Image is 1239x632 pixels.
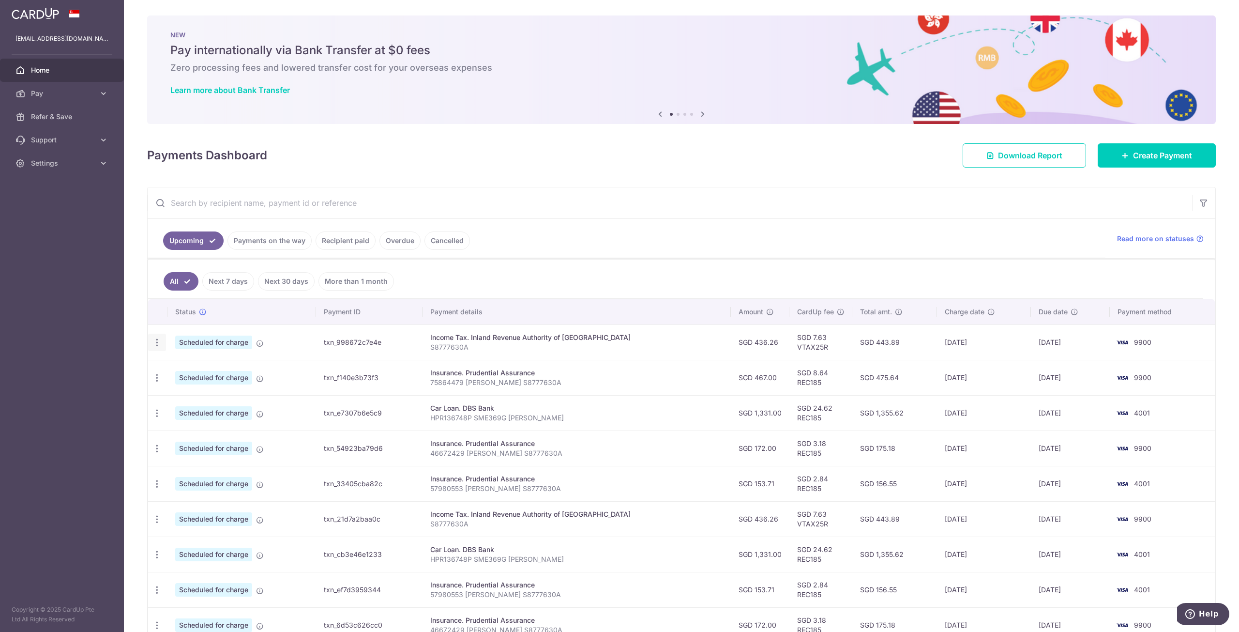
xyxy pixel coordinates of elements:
[937,360,1031,395] td: [DATE]
[316,572,423,607] td: txn_ef7d3959344
[170,85,290,95] a: Learn more about Bank Transfer
[1031,431,1110,466] td: [DATE]
[1113,619,1132,631] img: Bank Card
[147,15,1216,124] img: Bank transfer banner
[147,147,267,164] h4: Payments Dashboard
[937,501,1031,537] td: [DATE]
[797,307,834,317] span: CardUp fee
[175,618,252,632] span: Scheduled for charge
[430,368,723,378] div: Insurance. Prudential Assurance
[175,512,252,526] span: Scheduled for charge
[1113,407,1132,419] img: Bank Card
[731,360,789,395] td: SGD 467.00
[430,403,723,413] div: Car Loan. DBS Bank
[1031,360,1110,395] td: [DATE]
[1133,150,1192,161] span: Create Payment
[1031,572,1110,607] td: [DATE]
[430,448,723,458] p: 46672429 [PERSON_NAME] S8777630A
[789,324,852,360] td: SGD 7.63 VTAX25R
[258,272,315,291] a: Next 30 days
[739,307,763,317] span: Amount
[316,395,423,431] td: txn_e7307b6e5c9
[1134,586,1150,594] span: 4001
[1110,299,1215,324] th: Payment method
[170,43,1193,58] h5: Pay internationally via Bank Transfer at $0 fees
[175,336,252,349] span: Scheduled for charge
[1031,324,1110,360] td: [DATE]
[316,360,423,395] td: txn_f140e3b73f3
[175,583,252,597] span: Scheduled for charge
[1113,372,1132,384] img: Bank Card
[1134,621,1151,629] span: 9900
[860,307,892,317] span: Total amt.
[731,572,789,607] td: SGD 153.71
[1031,501,1110,537] td: [DATE]
[937,466,1031,501] td: [DATE]
[175,371,252,385] span: Scheduled for charge
[430,545,723,555] div: Car Loan. DBS Bank
[731,324,789,360] td: SGD 436.26
[430,616,723,625] div: Insurance. Prudential Assurance
[789,360,852,395] td: SGD 8.64 REC185
[1134,550,1150,558] span: 4001
[937,395,1031,431] td: [DATE]
[175,548,252,561] span: Scheduled for charge
[852,324,937,360] td: SGD 443.89
[430,439,723,448] div: Insurance. Prudential Assurance
[423,299,731,324] th: Payment details
[164,272,198,291] a: All
[163,231,224,250] a: Upcoming
[1113,513,1132,525] img: Bank Card
[1134,373,1151,382] span: 9900
[318,272,394,291] a: More than 1 month
[1134,338,1151,346] span: 9900
[789,395,852,431] td: SGD 24.62 REC185
[31,112,95,122] span: Refer & Save
[852,572,937,607] td: SGD 156.55
[175,477,252,491] span: Scheduled for charge
[430,519,723,529] p: S8777630A
[789,501,852,537] td: SGD 7.63 VTAX25R
[789,431,852,466] td: SGD 3.18 REC185
[1134,515,1151,523] span: 9900
[148,187,1192,218] input: Search by recipient name, payment id or reference
[1031,395,1110,431] td: [DATE]
[31,89,95,98] span: Pay
[998,150,1062,161] span: Download Report
[316,501,423,537] td: txn_21d7a2baa0c
[175,406,252,420] span: Scheduled for charge
[430,378,723,387] p: 75864479 [PERSON_NAME] S8777630A
[202,272,254,291] a: Next 7 days
[937,324,1031,360] td: [DATE]
[1113,443,1132,454] img: Bank Card
[852,537,937,572] td: SGD 1,355.62
[945,307,984,317] span: Charge date
[1117,234,1204,244] a: Read more on statuses
[430,333,723,342] div: Income Tax. Inland Revenue Authority of [GEOGRAPHIC_DATA]
[1098,143,1216,168] a: Create Payment
[430,474,723,484] div: Insurance. Prudential Assurance
[1134,444,1151,452] span: 9900
[852,431,937,466] td: SGD 175.18
[430,580,723,590] div: Insurance. Prudential Assurance
[1113,337,1132,348] img: Bank Card
[852,466,937,501] td: SGD 156.55
[430,509,723,519] div: Income Tax. Inland Revenue Authority of [GEOGRAPHIC_DATA]
[170,62,1193,74] h6: Zero processing fees and lowered transfer cost for your overseas expenses
[430,555,723,564] p: HPR136748P SME369G [PERSON_NAME]
[31,158,95,168] span: Settings
[175,307,196,317] span: Status
[1113,478,1132,490] img: Bank Card
[31,135,95,145] span: Support
[937,431,1031,466] td: [DATE]
[731,466,789,501] td: SGD 153.71
[430,484,723,493] p: 57980553 [PERSON_NAME] S8777630A
[852,501,937,537] td: SGD 443.89
[316,537,423,572] td: txn_cb3e46e1233
[430,413,723,423] p: HPR136748P SME369G [PERSON_NAME]
[1039,307,1068,317] span: Due date
[1134,479,1150,488] span: 4001
[316,466,423,501] td: txn_33405cba82c
[170,31,1193,39] p: NEW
